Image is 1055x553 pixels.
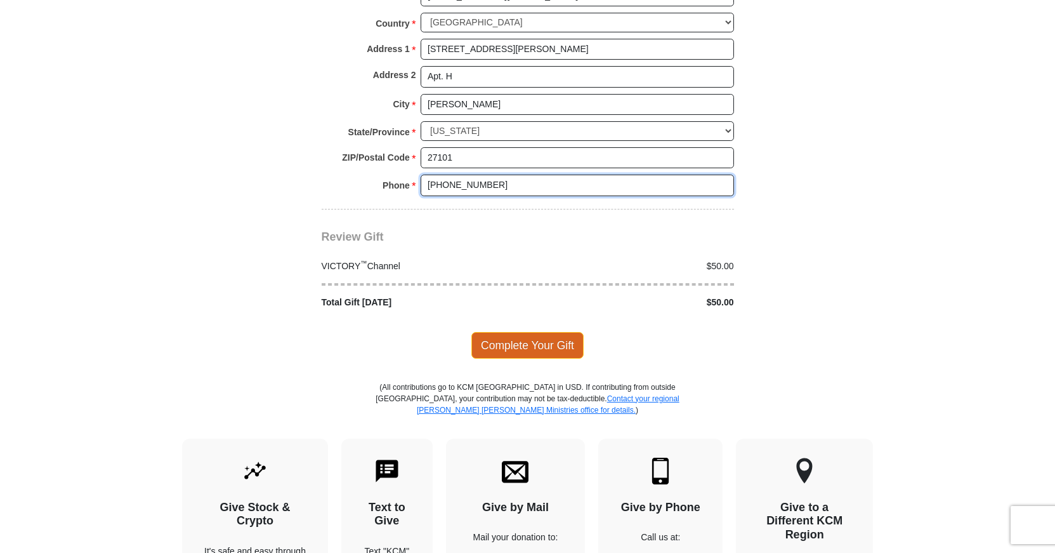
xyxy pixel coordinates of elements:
[528,260,741,273] div: $50.00
[383,177,410,194] strong: Phone
[758,501,851,542] h4: Give to a Different KCM Region
[242,458,268,484] img: give-by-stock.svg
[417,394,679,415] a: Contact your regional [PERSON_NAME] [PERSON_NAME] Ministries office for details.
[393,95,409,113] strong: City
[471,332,584,359] span: Complete Your Gift
[373,66,416,84] strong: Address 2
[315,260,528,273] div: VICTORY Channel
[348,123,410,141] strong: State/Province
[322,230,384,243] span: Review Gift
[376,382,680,439] p: (All contributions go to KCM [GEOGRAPHIC_DATA] in USD. If contributing from outside [GEOGRAPHIC_D...
[620,531,700,544] p: Call us at:
[647,458,674,484] img: mobile.svg
[315,296,528,309] div: Total Gift [DATE]
[367,40,410,58] strong: Address 1
[360,259,367,267] sup: ™
[342,149,410,166] strong: ZIP/Postal Code
[204,501,306,528] h4: Give Stock & Crypto
[502,458,528,484] img: envelope.svg
[374,458,400,484] img: text-to-give.svg
[376,15,410,32] strong: Country
[468,531,563,544] p: Mail your donation to:
[364,501,410,528] h4: Text to Give
[468,501,563,515] h4: Give by Mail
[528,296,741,309] div: $50.00
[796,458,813,484] img: other-region
[620,501,700,515] h4: Give by Phone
